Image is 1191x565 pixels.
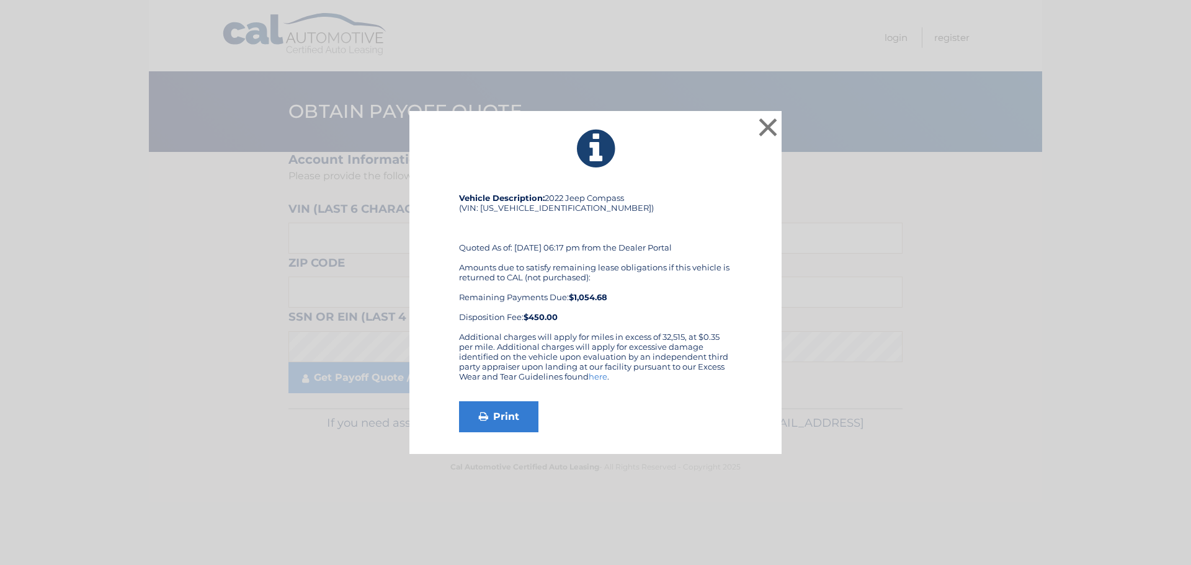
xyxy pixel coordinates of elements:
div: Amounts due to satisfy remaining lease obligations if this vehicle is returned to CAL (not purcha... [459,262,732,322]
b: $1,054.68 [569,292,607,302]
a: here [589,371,607,381]
button: × [756,115,780,140]
strong: Vehicle Description: [459,193,545,203]
a: Print [459,401,538,432]
div: 2022 Jeep Compass (VIN: [US_VEHICLE_IDENTIFICATION_NUMBER]) Quoted As of: [DATE] 06:17 pm from th... [459,193,732,332]
div: Additional charges will apply for miles in excess of 32,515, at $0.35 per mile. Additional charge... [459,332,732,391]
strong: $450.00 [524,312,558,322]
